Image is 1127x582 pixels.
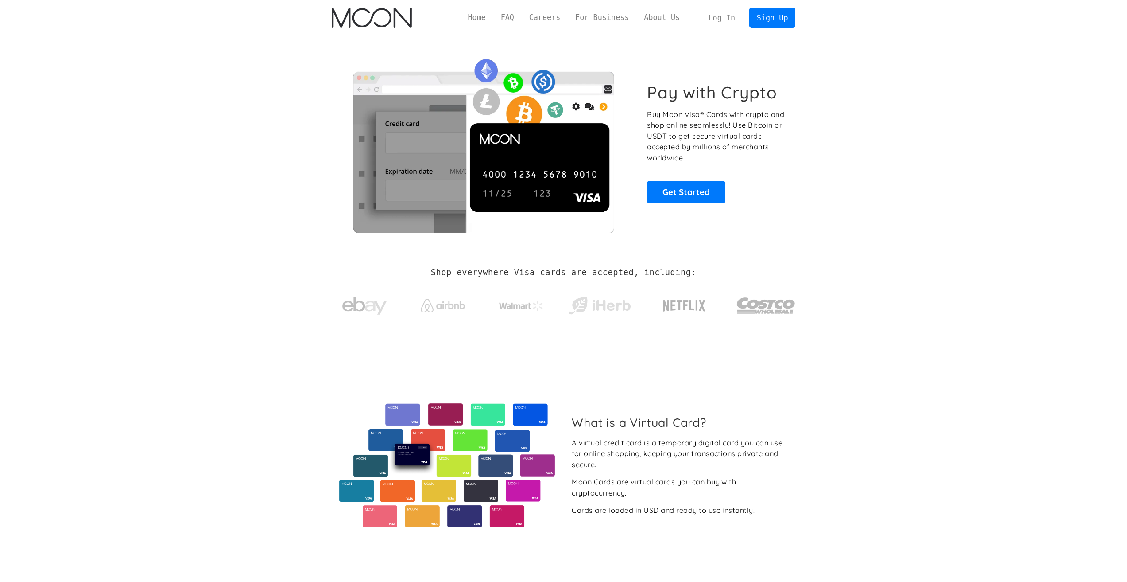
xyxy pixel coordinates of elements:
[636,12,687,23] a: About Us
[645,286,724,321] a: Netflix
[572,477,788,498] div: Moon Cards are virtual cards you can buy with cryptocurrency.
[332,283,398,324] a: ebay
[647,109,786,164] p: Buy Moon Visa® Cards with crypto and shop online seamlessly! Use Bitcoin or USDT to get secure vi...
[749,8,795,27] a: Sign Up
[338,403,556,527] img: Virtual cards from Moon
[566,294,632,317] img: iHerb
[461,12,493,23] a: Home
[421,299,465,312] img: Airbnb
[499,301,543,311] img: Walmart
[736,280,796,327] a: Costco
[662,295,706,317] img: Netflix
[647,82,777,102] h1: Pay with Crypto
[342,292,387,320] img: ebay
[332,53,635,233] img: Moon Cards let you spend your crypto anywhere Visa is accepted.
[701,8,743,27] a: Log In
[332,8,412,28] img: Moon Logo
[572,505,755,516] div: Cards are loaded in USD and ready to use instantly.
[736,289,796,322] img: Costco
[410,290,476,317] a: Airbnb
[566,285,632,322] a: iHerb
[332,8,412,28] a: home
[572,437,788,470] div: A virtual credit card is a temporary digital card you can use for online shopping, keeping your t...
[431,268,696,277] h2: Shop everywhere Visa cards are accepted, including:
[522,12,568,23] a: Careers
[647,181,725,203] a: Get Started
[488,292,554,316] a: Walmart
[493,12,522,23] a: FAQ
[572,415,788,430] h2: What is a Virtual Card?
[568,12,636,23] a: For Business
